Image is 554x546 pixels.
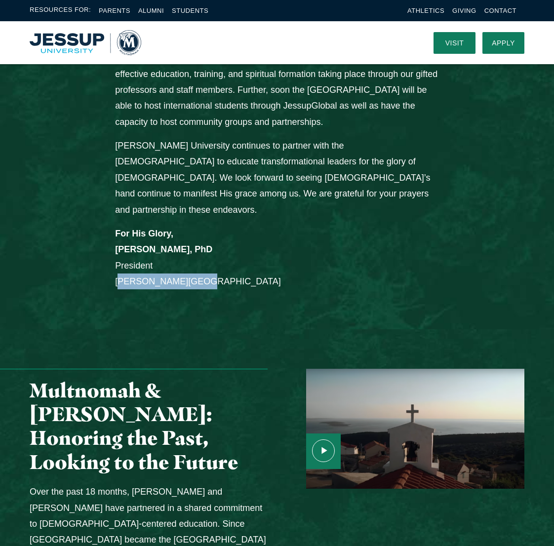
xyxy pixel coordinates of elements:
[172,7,208,14] a: Students
[434,32,475,54] a: Visit
[115,229,212,254] strong: For His Glory, [PERSON_NAME], PhD
[115,138,439,218] p: [PERSON_NAME] University continues to partner with the [DEMOGRAPHIC_DATA] to educate transformati...
[407,7,444,14] a: Athletics
[484,7,516,14] a: Contact
[286,369,524,489] a: screenshot-2024-05-29-at-1.39.11-pm
[30,30,141,55] img: Multnomah University Logo
[482,32,524,54] a: Apply
[99,7,130,14] a: Parents
[452,7,476,14] a: Giving
[30,5,91,16] span: Resources For:
[30,30,141,55] a: Home
[138,7,164,14] a: Alumni
[30,378,238,474] span: Multnomah & [PERSON_NAME]: Honoring the Past, Looking to the Future
[115,226,439,290] p: President [PERSON_NAME][GEOGRAPHIC_DATA]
